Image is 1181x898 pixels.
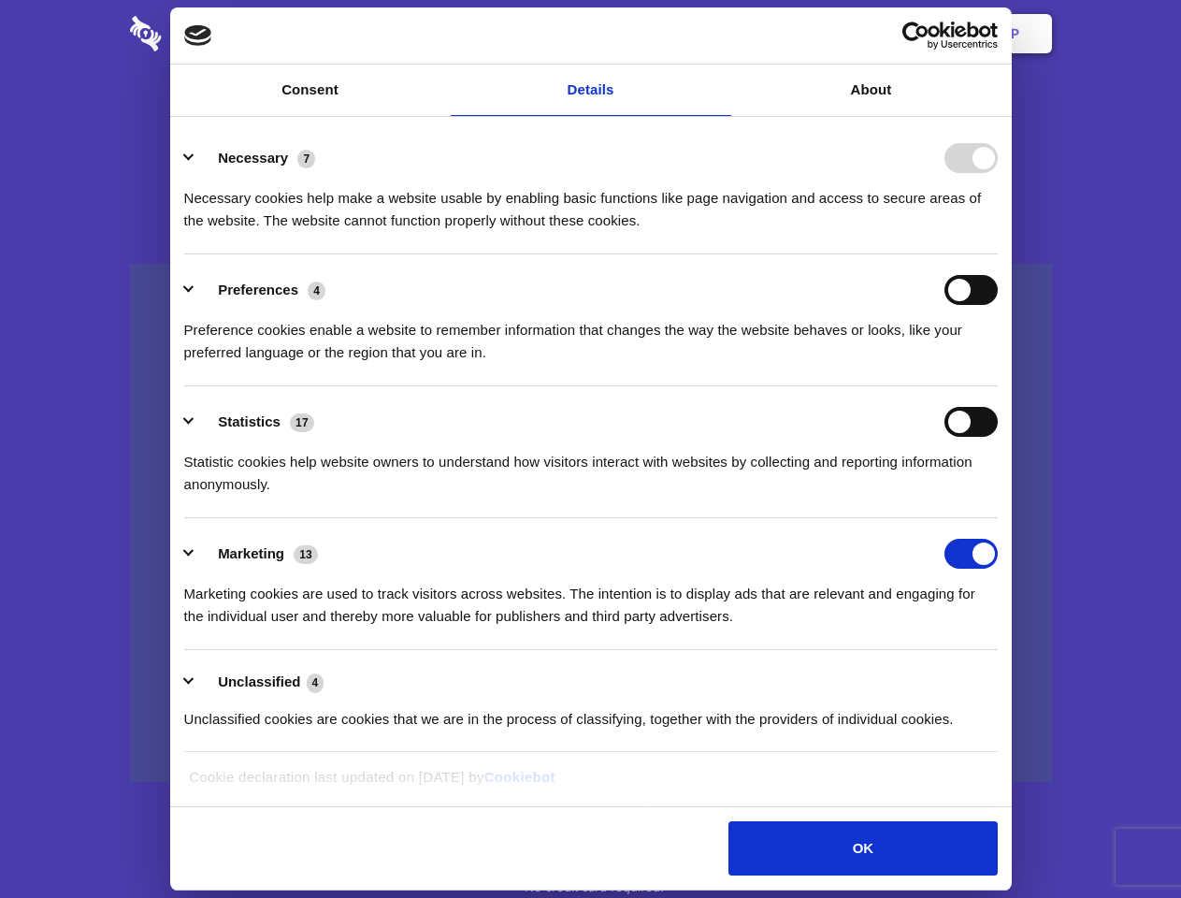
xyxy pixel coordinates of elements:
div: Necessary cookies help make a website usable by enabling basic functions like page navigation and... [184,173,998,232]
a: Usercentrics Cookiebot - opens in a new window [834,22,998,50]
span: 7 [297,150,315,168]
div: Preference cookies enable a website to remember information that changes the way the website beha... [184,305,998,364]
button: Unclassified (4) [184,671,336,694]
label: Necessary [218,150,288,166]
span: 4 [307,673,324,692]
div: Cookie declaration last updated on [DATE] by [175,766,1006,803]
h4: Auto-redaction of sensitive data, encrypted data sharing and self-destructing private chats. Shar... [130,170,1052,232]
a: Contact [758,5,844,63]
div: Statistic cookies help website owners to understand how visitors interact with websites by collec... [184,437,998,496]
button: Marketing (13) [184,539,330,569]
button: OK [728,821,997,876]
a: Login [848,5,929,63]
button: Preferences (4) [184,275,338,305]
span: 17 [290,413,314,432]
iframe: Drift Widget Chat Controller [1087,804,1159,876]
img: logo [184,25,212,46]
a: Consent [170,65,451,116]
label: Marketing [218,545,284,561]
a: Wistia video thumbnail [130,264,1052,783]
span: 13 [294,545,318,564]
span: 4 [308,282,325,300]
button: Statistics (17) [184,407,326,437]
a: About [731,65,1012,116]
a: Cookiebot [484,769,555,785]
label: Preferences [218,282,298,297]
div: Marketing cookies are used to track visitors across websites. The intention is to display ads tha... [184,569,998,628]
button: Necessary (7) [184,143,327,173]
div: Unclassified cookies are cookies that we are in the process of classifying, together with the pro... [184,694,998,731]
a: Pricing [549,5,630,63]
a: Details [451,65,731,116]
label: Statistics [218,413,281,429]
img: logo-wordmark-white-trans-d4663122ce5f474addd5e946df7df03e33cb6a1c49d2221995e7729f52c070b2.svg [130,16,290,51]
h1: Eliminate Slack Data Loss. [130,84,1052,152]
